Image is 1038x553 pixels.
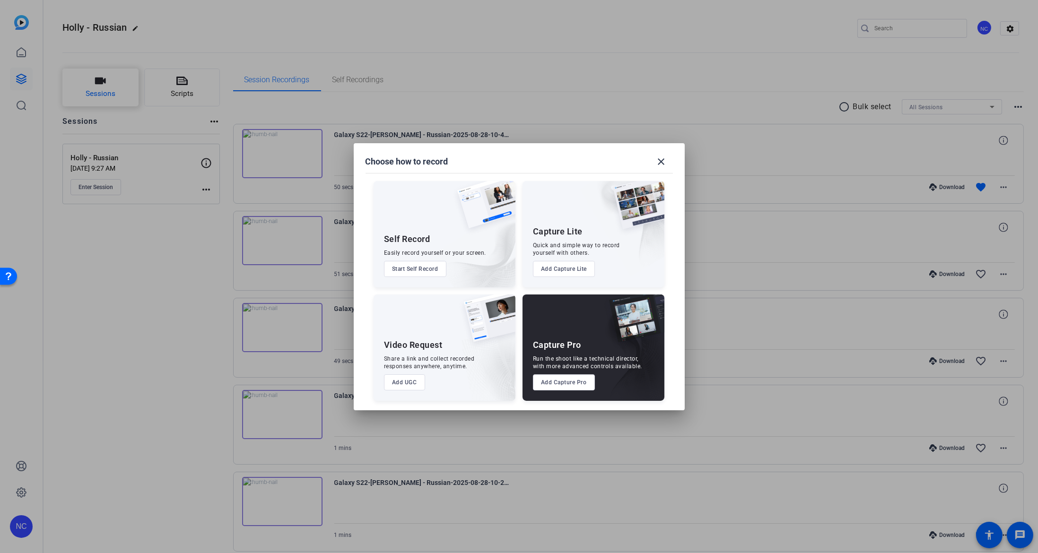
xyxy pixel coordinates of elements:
button: Start Self Record [384,261,446,277]
img: embarkstudio-capture-lite.png [580,181,664,276]
img: capture-pro.png [602,294,664,352]
mat-icon: close [656,156,667,167]
div: Video Request [384,339,443,351]
h1: Choose how to record [366,156,448,167]
div: Capture Pro [533,339,581,351]
button: Add UGC [384,374,425,390]
div: Quick and simple way to record yourself with others. [533,242,620,257]
img: capture-lite.png [606,181,664,239]
button: Add Capture Lite [533,261,595,277]
div: Self Record [384,233,430,245]
div: Run the shoot like a technical director, with more advanced controls available. [533,355,642,370]
img: embarkstudio-capture-pro.png [594,306,664,401]
img: embarkstudio-self-record.png [433,201,515,287]
div: Easily record yourself or your screen. [384,249,486,257]
img: embarkstudio-ugc-content.png [461,324,515,401]
div: Share a link and collect recorded responses anywhere, anytime. [384,355,475,370]
img: self-record.png [450,181,515,238]
img: ugc-content.png [457,294,515,352]
button: Add Capture Pro [533,374,595,390]
div: Capture Lite [533,226,583,237]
